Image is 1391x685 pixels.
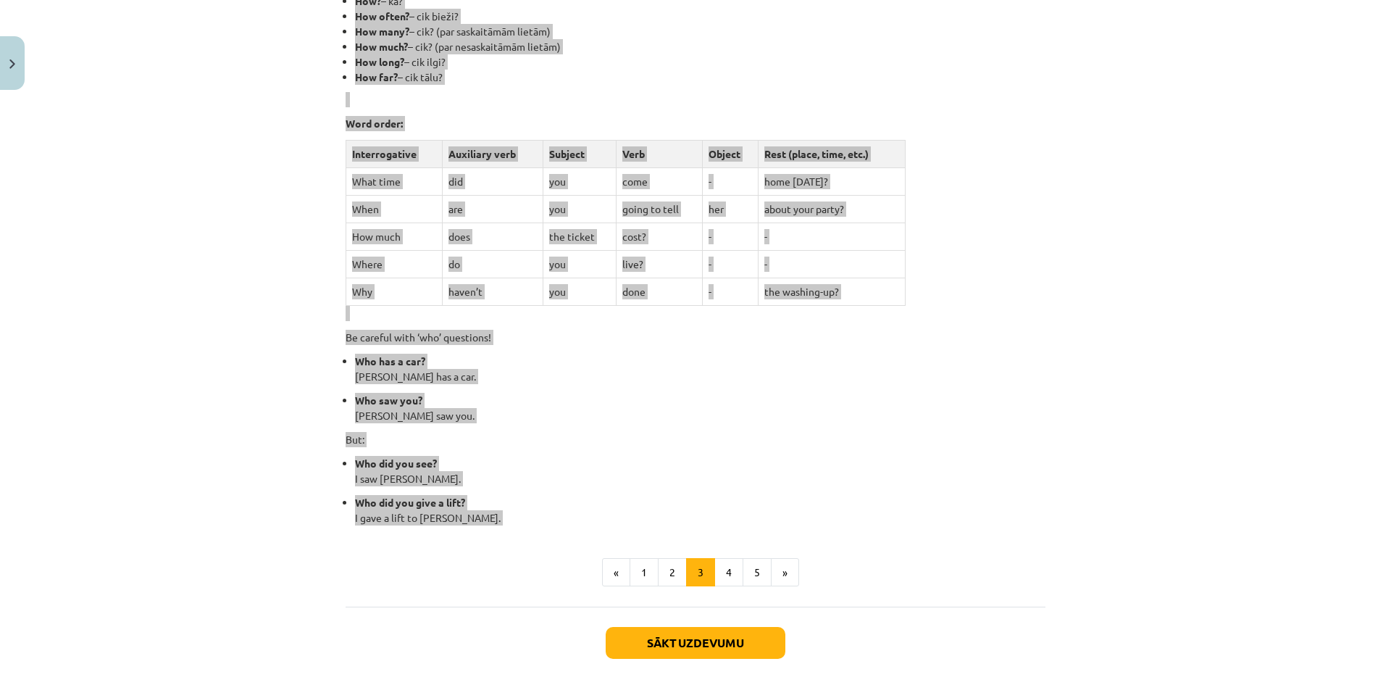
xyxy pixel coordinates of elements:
td: about your party? [759,195,906,223]
td: Object [703,140,759,167]
td: does [443,223,543,250]
button: » [771,558,799,587]
td: Subject [543,140,616,167]
button: 3 [686,558,715,587]
p: I saw [PERSON_NAME]. [355,456,1045,486]
span: Why [352,285,372,298]
button: Sākt uzdevumu [606,627,785,659]
button: « [602,558,630,587]
strong: Who saw you? [355,394,422,407]
td: the ticket [543,223,616,250]
td: done [616,278,703,305]
span: Where [352,257,383,270]
td: - [703,223,759,250]
td: - [759,250,906,278]
strong: Who has a car? [355,354,425,368]
strong: Who did you see? [355,457,437,470]
strong: How far? [355,70,398,83]
li: – cik bieži? [355,9,1045,24]
p: Be careful with ‘who’ questions! [346,330,1045,345]
td: the washing-up? [759,278,906,305]
td: home [DATE]? [759,167,906,195]
span: When [352,202,379,215]
td: - [759,223,906,250]
strong: How many? [355,25,409,38]
strong: Word order: [346,117,403,130]
td: you [543,278,616,305]
td: come [616,167,703,195]
li: – cik tālu? [355,70,1045,85]
td: Verb [616,140,703,167]
button: 4 [714,558,743,587]
td: Auxiliary verb [443,140,543,167]
span: How much [352,230,401,243]
strong: How long? [355,55,404,68]
td: you [543,250,616,278]
span: But: [346,433,364,446]
td: her [703,195,759,223]
button: 2 [658,558,687,587]
td: live? [616,250,703,278]
td: you [543,167,616,195]
td: you [543,195,616,223]
img: icon-close-lesson-0947bae3869378f0d4975bcd49f059093ad1ed9edebbc8119c70593378902aed.svg [9,59,15,69]
td: - [703,167,759,195]
p: [PERSON_NAME] saw you. [355,393,1045,423]
button: 1 [630,558,659,587]
p: I gave a lift to [PERSON_NAME]. [355,495,1045,526]
strong: Who did you give a lift? [355,496,465,509]
td: going to tell [616,195,703,223]
strong: How often? [355,9,409,22]
td: - [703,278,759,305]
span: What time [352,175,401,188]
td: are [443,195,543,223]
p: [PERSON_NAME] has a car. [355,354,1045,384]
li: – cik? (par saskaitāmām lietām) [355,24,1045,39]
nav: Page navigation example [346,558,1045,587]
td: did [443,167,543,195]
td: cost? [616,223,703,250]
td: Rest (place, time, etc.) [759,140,906,167]
button: 5 [743,558,772,587]
td: Interrogative [346,140,443,167]
td: - [703,250,759,278]
td: do [443,250,543,278]
li: – cik ilgi? [355,54,1045,70]
li: – cik? (par nesaskaitāmām lietām) [355,39,1045,54]
td: haven’t [443,278,543,305]
strong: How much? [355,40,408,53]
